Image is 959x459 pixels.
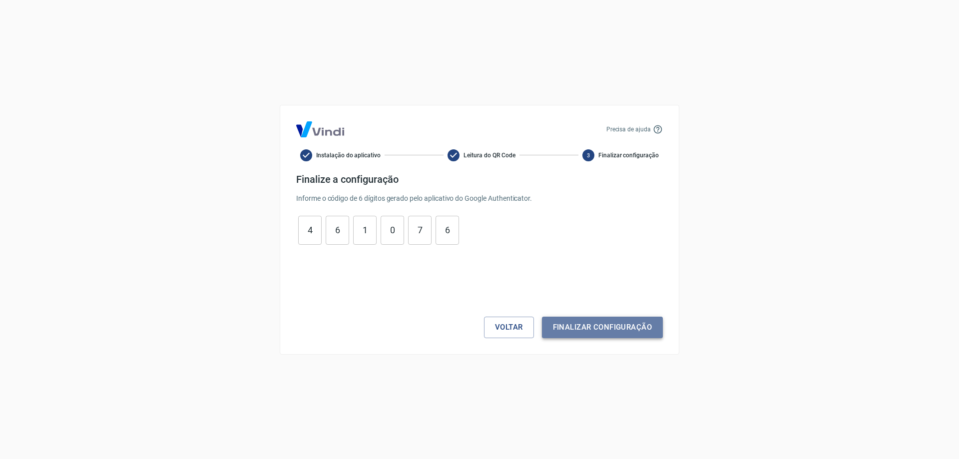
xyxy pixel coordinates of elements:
img: Logo Vind [296,121,344,137]
p: Precisa de ajuda [606,125,651,134]
span: Instalação do aplicativo [316,151,381,160]
span: Leitura do QR Code [464,151,515,160]
p: Informe o código de 6 dígitos gerado pelo aplicativo do Google Authenticator. [296,193,663,204]
span: Finalizar configuração [598,151,659,160]
text: 3 [587,152,590,158]
button: Voltar [484,317,534,338]
h4: Finalize a configuração [296,173,663,185]
button: Finalizar configuração [542,317,663,338]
